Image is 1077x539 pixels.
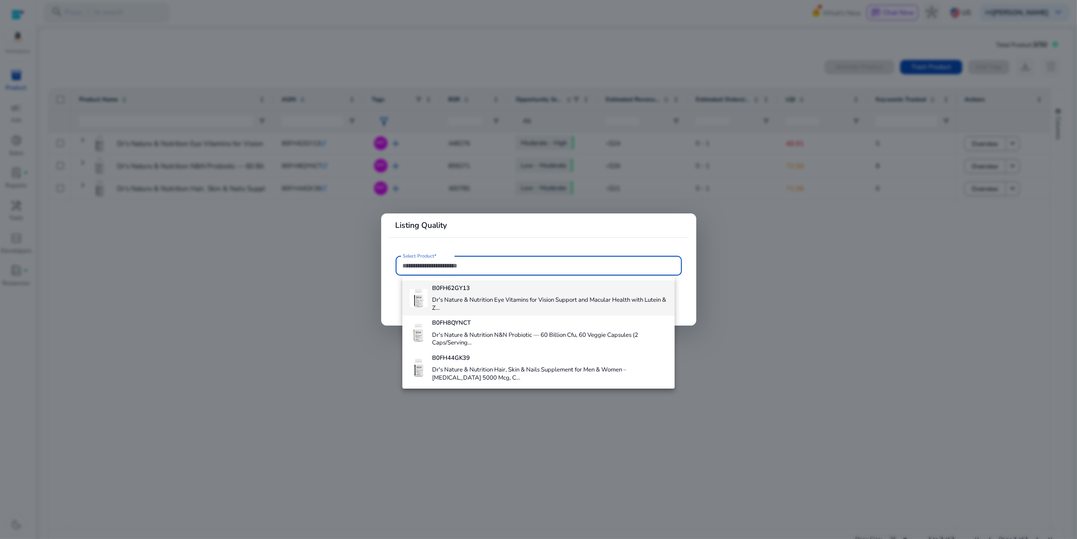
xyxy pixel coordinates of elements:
h4: Dr's Nature & Nutrition N&N Probiotic — 60 Billion Cfu, 60 Veggie Capsules (2 Caps/Serving... [432,331,667,347]
b: B0FH62GY13 [432,284,470,292]
b: B0FH44GK39 [432,354,470,362]
img: 41swXBBDcwL._AC_US40_.jpg [410,324,428,342]
b: B0FH8QYNCT [432,319,471,327]
h4: Dr's Nature & Nutrition Eye Vitamins for Vision Support and Macular Health with Lutein & Z... [432,296,667,312]
b: Listing Quality [396,220,447,231]
mat-label: Select Product* [403,253,436,259]
img: 4177ud3iVrL._AC_US40_.jpg [410,289,428,307]
img: 41ICkUZHvFL._AC_US40_.jpg [410,359,428,377]
h4: Dr's Nature & Nutrition Hair, Skin & Nails Supplement for Men & Women – [MEDICAL_DATA] 5000 Mcg, ... [432,366,667,382]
